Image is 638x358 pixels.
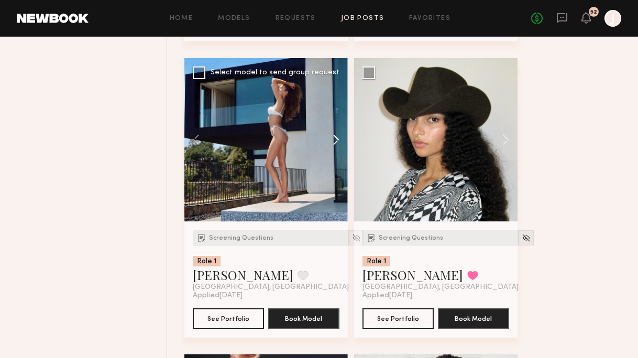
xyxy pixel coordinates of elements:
[193,266,293,283] a: [PERSON_NAME]
[379,235,443,241] span: Screening Questions
[193,283,349,292] span: [GEOGRAPHIC_DATA], [GEOGRAPHIC_DATA]
[366,232,377,243] img: Submission Icon
[211,69,339,76] div: Select model to send group request
[196,232,207,243] img: Submission Icon
[362,283,519,292] span: [GEOGRAPHIC_DATA], [GEOGRAPHIC_DATA]
[362,266,463,283] a: [PERSON_NAME]
[522,233,531,242] img: Unhide Model
[362,308,434,329] button: See Portfolio
[409,15,450,22] a: Favorites
[341,15,384,22] a: Job Posts
[193,308,264,329] button: See Portfolio
[193,256,221,266] div: Role 1
[170,15,193,22] a: Home
[352,233,361,242] img: Unhide Model
[218,15,250,22] a: Models
[276,15,316,22] a: Requests
[268,308,339,329] button: Book Model
[268,314,339,322] a: Book Model
[209,235,273,241] span: Screening Questions
[362,256,390,266] div: Role 1
[438,314,509,322] a: Book Model
[193,292,339,300] div: Applied [DATE]
[438,308,509,329] button: Book Model
[590,9,597,15] div: 52
[604,10,621,27] a: J
[362,292,509,300] div: Applied [DATE]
